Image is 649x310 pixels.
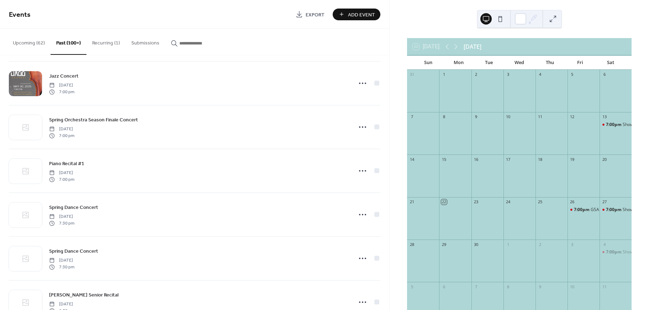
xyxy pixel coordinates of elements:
[49,126,74,132] span: [DATE]
[7,29,51,54] button: Upcoming (62)
[9,8,31,22] span: Events
[86,29,126,54] button: Recurring (1)
[49,82,74,89] span: [DATE]
[409,72,415,77] div: 31
[49,204,98,211] span: Spring Dance Concert
[570,72,575,77] div: 5
[474,199,479,205] div: 23
[600,249,632,255] div: Showcase Performance prior to the VSO: Piano
[602,242,607,247] div: 4
[441,284,447,289] div: 6
[49,72,79,80] a: Jazz Concert
[538,157,543,162] div: 18
[474,157,479,162] div: 16
[595,56,626,70] div: Sat
[606,249,623,255] span: 7:00pm
[49,203,98,211] a: Spring Dance Concert
[441,72,447,77] div: 1
[570,157,575,162] div: 19
[49,214,74,220] span: [DATE]
[574,207,591,213] span: 7:00pm
[602,284,607,289] div: 11
[441,242,447,247] div: 29
[506,199,511,205] div: 24
[474,242,479,247] div: 30
[568,207,600,213] div: GSA Jazz Nights
[506,114,511,120] div: 10
[600,207,632,213] div: Showcase performance prior to the VSO Concert: Jazz
[409,242,415,247] div: 28
[409,114,415,120] div: 7
[409,157,415,162] div: 14
[538,199,543,205] div: 25
[534,56,565,70] div: Thu
[49,160,84,168] span: Piano Recital #1
[474,72,479,77] div: 2
[49,159,84,168] a: Piano Recital #1
[570,199,575,205] div: 26
[49,248,98,255] span: Spring Dance Concert
[49,220,74,226] span: 7:30 pm
[538,242,543,247] div: 2
[602,72,607,77] div: 6
[441,199,447,205] div: 22
[49,291,118,299] a: [PERSON_NAME] Senior Recital
[441,157,447,162] div: 15
[538,114,543,120] div: 11
[602,199,607,205] div: 27
[126,29,165,54] button: Submissions
[474,56,504,70] div: Tue
[49,301,74,308] span: [DATE]
[49,116,138,124] a: Spring Orchestra Season Finale Concert
[49,73,79,80] span: Jazz Concert
[49,247,98,255] a: Spring Dance Concert
[570,284,575,289] div: 10
[538,72,543,77] div: 4
[409,199,415,205] div: 21
[333,9,380,20] button: Add Event
[49,257,74,264] span: [DATE]
[413,56,443,70] div: Sun
[290,9,330,20] a: Export
[474,284,479,289] div: 7
[464,42,481,51] div: [DATE]
[606,207,623,213] span: 7:00pm
[49,170,74,176] span: [DATE]
[49,89,74,95] span: 7:00 pm
[602,157,607,162] div: 20
[49,176,74,183] span: 7:00 pm
[306,11,324,19] span: Export
[409,284,415,289] div: 5
[506,72,511,77] div: 3
[504,56,535,70] div: Wed
[565,56,596,70] div: Fri
[49,132,74,139] span: 7:00 pm
[348,11,375,19] span: Add Event
[606,122,623,128] span: 7:00pm
[506,157,511,162] div: 17
[506,242,511,247] div: 1
[441,114,447,120] div: 8
[49,264,74,270] span: 7:30 pm
[570,114,575,120] div: 12
[591,207,622,213] div: GSA Jazz Nights
[602,114,607,120] div: 13
[474,114,479,120] div: 9
[506,284,511,289] div: 8
[51,29,86,55] button: Past (100+)
[570,242,575,247] div: 3
[600,122,632,128] div: Showcase Performance prior to the VSO: Instrumental Music
[443,56,474,70] div: Mon
[538,284,543,289] div: 9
